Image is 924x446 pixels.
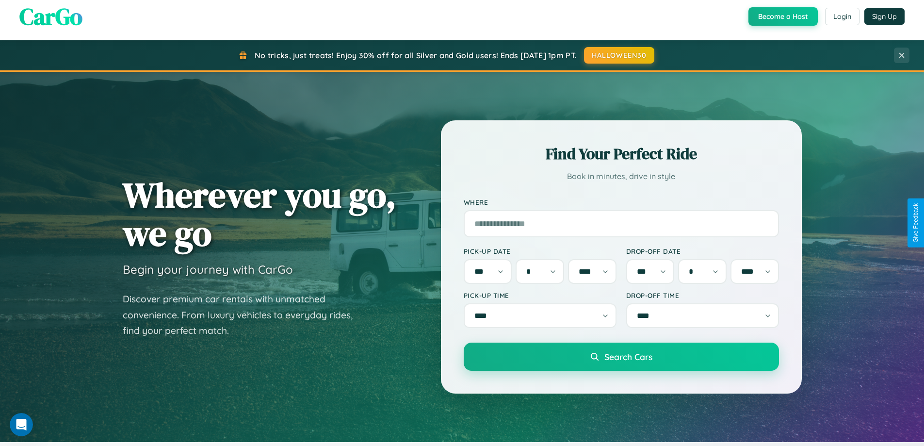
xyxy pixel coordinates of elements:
p: Book in minutes, drive in style [464,169,779,183]
label: Pick-up Date [464,247,616,255]
button: Sign Up [864,8,905,25]
iframe: Intercom live chat [10,413,33,436]
label: Pick-up Time [464,291,616,299]
span: CarGo [19,0,82,33]
button: Login [825,8,859,25]
h2: Find Your Perfect Ride [464,143,779,165]
label: Where [464,198,779,206]
p: Discover premium car rentals with unmatched convenience. From luxury vehicles to everyday rides, ... [123,291,365,339]
h3: Begin your journey with CarGo [123,262,293,277]
label: Drop-off Time [626,291,779,299]
span: Search Cars [604,351,652,362]
button: Search Cars [464,343,779,371]
h1: Wherever you go, we go [123,176,396,252]
span: No tricks, just treats! Enjoy 30% off for all Silver and Gold users! Ends [DATE] 1pm PT. [255,50,577,60]
button: Become a Host [748,7,818,26]
div: Give Feedback [912,203,919,243]
label: Drop-off Date [626,247,779,255]
button: HALLOWEEN30 [584,47,654,64]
